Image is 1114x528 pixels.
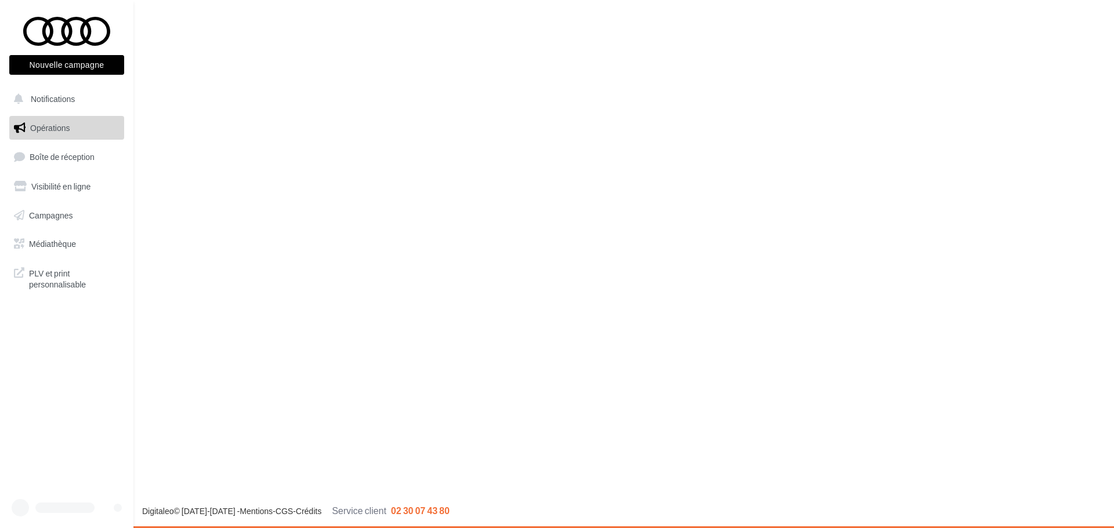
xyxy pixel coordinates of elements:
a: CGS [276,506,293,516]
span: Service client [332,505,386,516]
a: PLV et print personnalisable [7,261,126,295]
a: Médiathèque [7,232,126,256]
a: Boîte de réception [7,144,126,169]
button: Notifications [7,87,122,111]
span: Notifications [31,94,75,104]
a: Visibilité en ligne [7,174,126,199]
span: Campagnes [29,210,73,220]
a: Campagnes [7,203,126,228]
a: Digitaleo [142,506,173,516]
span: PLV et print personnalisable [29,265,120,290]
span: 02 30 07 43 80 [391,505,450,516]
span: Médiathèque [29,239,76,249]
button: Nouvelle campagne [9,55,124,75]
a: Opérations [7,116,126,140]
span: © [DATE]-[DATE] - - - [142,506,450,516]
a: Crédits [296,506,321,516]
a: Mentions [240,506,273,516]
span: Opérations [30,123,70,133]
span: Visibilité en ligne [31,181,91,191]
span: Boîte de réception [30,152,95,162]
